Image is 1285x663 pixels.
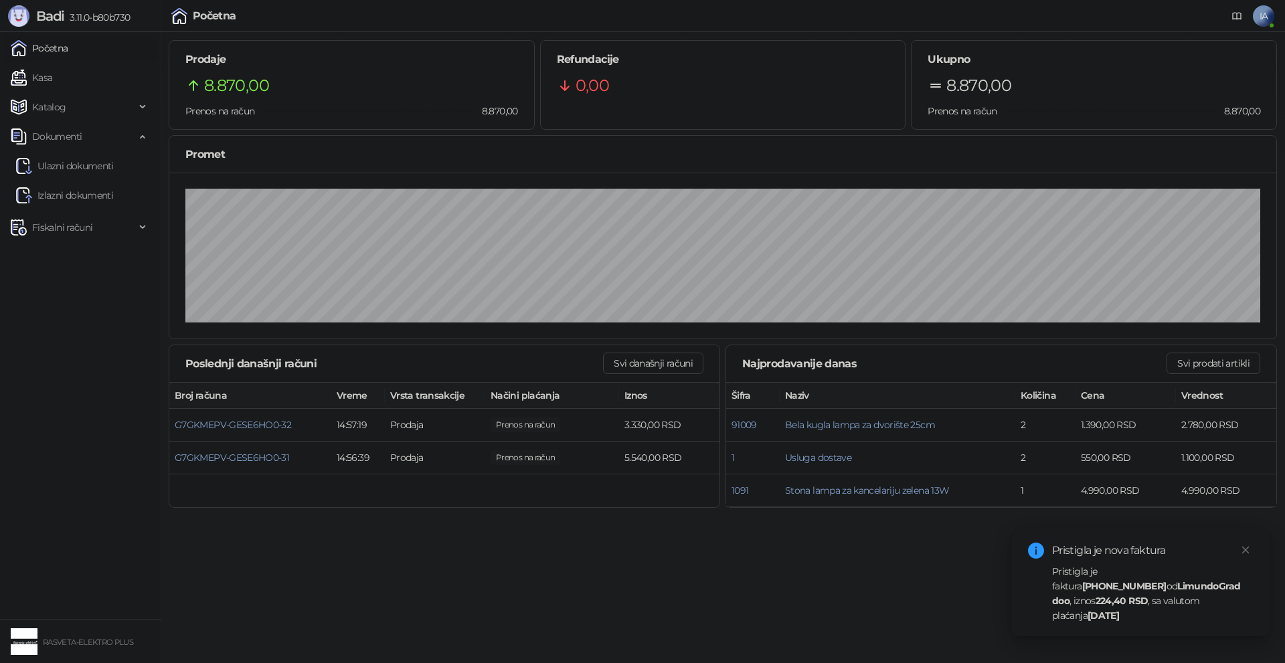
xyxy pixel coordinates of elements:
td: 2 [1015,409,1076,442]
td: 14:57:19 [331,409,385,442]
button: Svi današnji računi [603,353,703,374]
span: info-circle [1028,543,1044,559]
div: Početna [193,11,236,21]
td: Prodaja [385,409,485,442]
button: G7GKMEPV-GESE6HO0-32 [175,419,291,431]
div: Promet [185,146,1260,163]
th: Broj računa [169,383,331,409]
h5: Prodaje [185,52,518,68]
td: 3.330,00 RSD [619,409,719,442]
img: 64x64-companyLogo-4c9eac63-00ad-485c-9b48-57f283827d2d.png [11,628,37,655]
td: 1.100,00 RSD [1176,442,1276,474]
span: 8.870,00 [473,104,518,118]
th: Cena [1076,383,1176,409]
span: Badi [36,8,64,24]
div: Najprodavanije danas [742,355,1167,372]
strong: [DATE] [1088,609,1119,622]
span: 8.870,00 [204,73,269,98]
span: 0,00 [576,73,609,98]
span: Dokumenti [32,123,82,150]
span: 3.330,00 [491,417,560,432]
button: Stona lampa za kancelariju zelena 13W [785,484,949,496]
h5: Refundacije [557,52,889,68]
a: Close [1238,543,1253,557]
div: Pristigla je faktura od , iznos , sa valutom plaćanja [1052,564,1253,623]
td: 1 [1015,474,1076,507]
button: 1091 [732,484,748,496]
td: 2 [1015,442,1076,474]
th: Vrednost [1176,383,1276,409]
strong: 224,40 RSD [1096,595,1148,607]
span: 3.11.0-b80b730 [64,11,130,23]
h5: Ukupno [928,52,1260,68]
th: Vrsta transakcije [385,383,485,409]
img: Logo [8,5,29,27]
strong: [PHONE_NUMBER] [1082,580,1167,592]
img: Ulazni dokumenti [16,158,32,174]
th: Načini plaćanja [485,383,619,409]
button: Svi prodati artikli [1167,353,1260,374]
a: Dokumentacija [1226,5,1248,27]
div: Poslednji današnji računi [185,355,603,372]
td: 5.540,00 RSD [619,442,719,474]
button: 1 [732,452,734,464]
span: 8.870,00 [1215,104,1260,118]
td: 550,00 RSD [1076,442,1176,474]
button: 91009 [732,419,757,431]
span: Katalog [32,94,66,120]
a: Izlazni dokumenti [16,182,113,209]
a: Ulazni dokumentiUlazni dokumenti [16,153,114,179]
td: 14:56:39 [331,442,385,474]
span: 5.540,00 [491,450,560,465]
div: Pristigla je nova faktura [1052,543,1253,559]
a: Početna [11,35,68,62]
td: 2.780,00 RSD [1176,409,1276,442]
td: 1.390,00 RSD [1076,409,1176,442]
th: Količina [1015,383,1076,409]
td: 4.990,00 RSD [1176,474,1276,507]
span: Prenos na račun [185,105,254,117]
span: 8.870,00 [946,73,1011,98]
span: close [1241,545,1250,555]
td: Prodaja [385,442,485,474]
th: Šifra [726,383,780,409]
button: G7GKMEPV-GESE6HO0-31 [175,452,289,464]
button: Bela kugla lampa za dvorište 25cm [785,419,935,431]
th: Iznos [619,383,719,409]
td: 4.990,00 RSD [1076,474,1176,507]
th: Vreme [331,383,385,409]
small: RASVETA-ELEKTRO PLUS [43,638,133,647]
span: IA [1253,5,1274,27]
span: Prenos na račun [928,105,997,117]
th: Naziv [780,383,1015,409]
button: Usluga dostave [785,452,851,464]
span: Fiskalni računi [32,214,92,241]
a: Kasa [11,64,52,91]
